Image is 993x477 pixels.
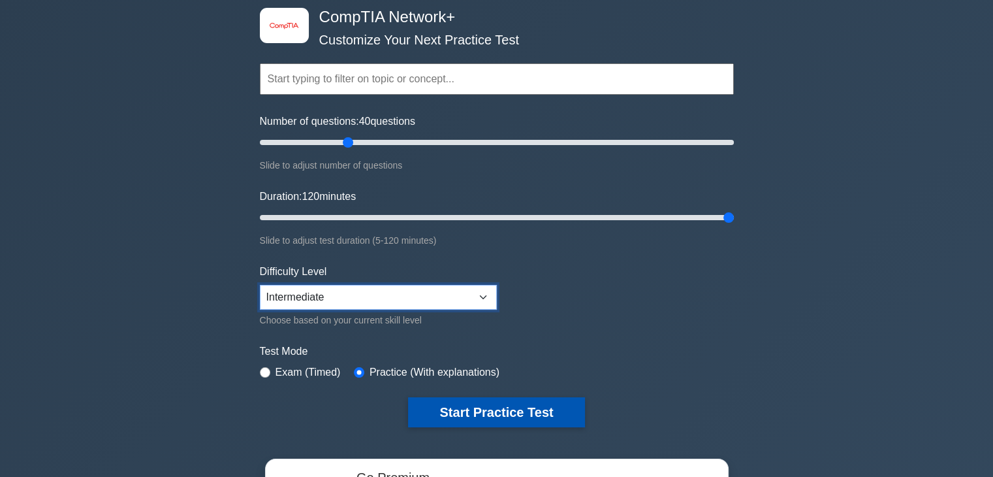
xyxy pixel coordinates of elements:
[260,344,734,359] label: Test Mode
[260,233,734,248] div: Slide to adjust test duration (5-120 minutes)
[370,365,499,380] label: Practice (With explanations)
[260,312,497,328] div: Choose based on your current skill level
[260,157,734,173] div: Slide to adjust number of questions
[359,116,371,127] span: 40
[302,191,319,202] span: 120
[260,114,415,129] label: Number of questions: questions
[260,63,734,95] input: Start typing to filter on topic or concept...
[260,264,327,280] label: Difficulty Level
[314,8,670,27] h4: CompTIA Network+
[276,365,341,380] label: Exam (Timed)
[408,397,584,427] button: Start Practice Test
[260,189,356,205] label: Duration: minutes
